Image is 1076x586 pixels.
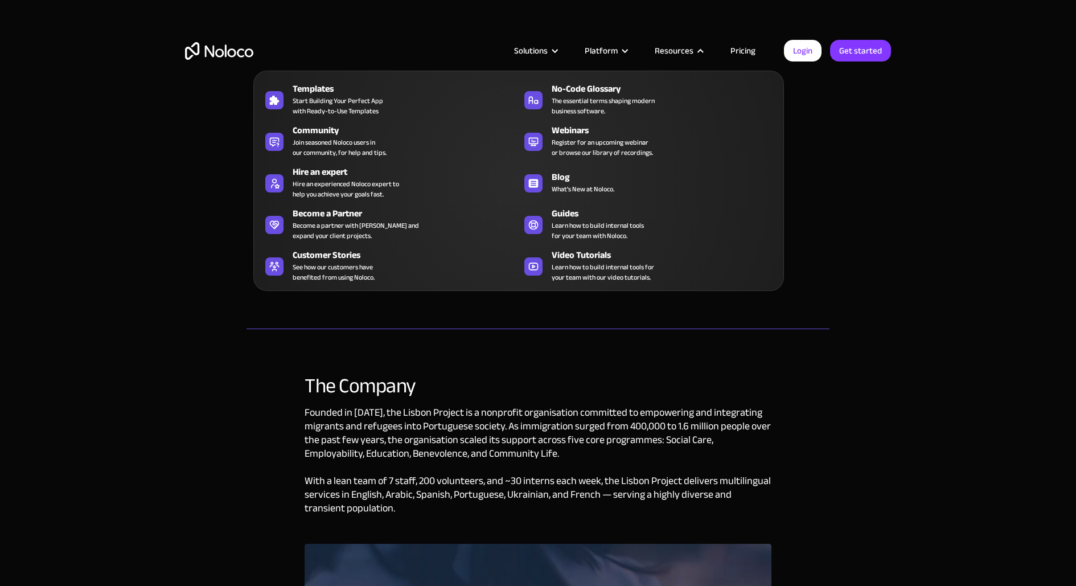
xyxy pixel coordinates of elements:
a: Customer StoriesSee how our customers havebenefited from using Noloco. [260,246,519,285]
span: Join seasoned Noloco users in our community, for help and tips. [293,137,387,158]
a: home [185,42,253,60]
nav: Resources [253,55,784,291]
div: Platform [570,43,640,58]
div: Webinars [552,124,783,137]
a: No-Code GlossaryThe essential terms shaping modernbusiness software. [519,80,778,118]
div: Hire an experienced Noloco expert to help you achieve your goals fast. [293,179,399,199]
div: Customer Stories [293,248,524,262]
span: What's New at Noloco. [552,184,614,194]
div: Hire an expert [293,165,524,179]
div: Become a Partner [293,207,524,220]
a: Become a PartnerBecome a partner with [PERSON_NAME] andexpand your client projects. [260,204,519,243]
a: Pricing [716,43,770,58]
div: Solutions [500,43,570,58]
div: Guides [552,207,783,220]
a: Login [784,40,822,62]
div: Video Tutorials [552,248,783,262]
a: GuidesLearn how to build internal toolsfor your team with Noloco. [519,204,778,243]
a: TemplatesStart Building Your Perfect Appwith Ready-to-Use Templates [260,80,519,118]
div: Blog [552,170,783,184]
div: Resources [655,43,693,58]
a: Video TutorialsLearn how to build internal tools foryour team with our video tutorials. [519,246,778,285]
div: Platform [585,43,618,58]
span: The essential terms shaping modern business software. [552,96,655,116]
span: Learn how to build internal tools for your team with our video tutorials. [552,262,654,282]
div: Resources [640,43,716,58]
a: BlogWhat's New at Noloco. [519,163,778,202]
a: CommunityJoin seasoned Noloco users inour community, for help and tips. [260,121,519,160]
div: The Company [305,375,771,398]
a: WebinarsRegister for an upcoming webinaror browse our library of recordings. [519,121,778,160]
div: Solutions [514,43,548,58]
div: Founded in [DATE], the Lisbon Project is a nonprofit organisation committed to empowering and int... [305,406,771,544]
a: Hire an expertHire an experienced Noloco expert tohelp you achieve your goals fast. [260,163,519,202]
div: No-Code Glossary [552,82,783,96]
span: Learn how to build internal tools for your team with Noloco. [552,220,644,241]
span: Register for an upcoming webinar or browse our library of recordings. [552,137,653,158]
div: Templates [293,82,524,96]
span: Start Building Your Perfect App with Ready-to-Use Templates [293,96,383,116]
div: Community [293,124,524,137]
div: Become a partner with [PERSON_NAME] and expand your client projects. [293,220,419,241]
a: Get started [830,40,891,62]
span: See how our customers have benefited from using Noloco. [293,262,375,282]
